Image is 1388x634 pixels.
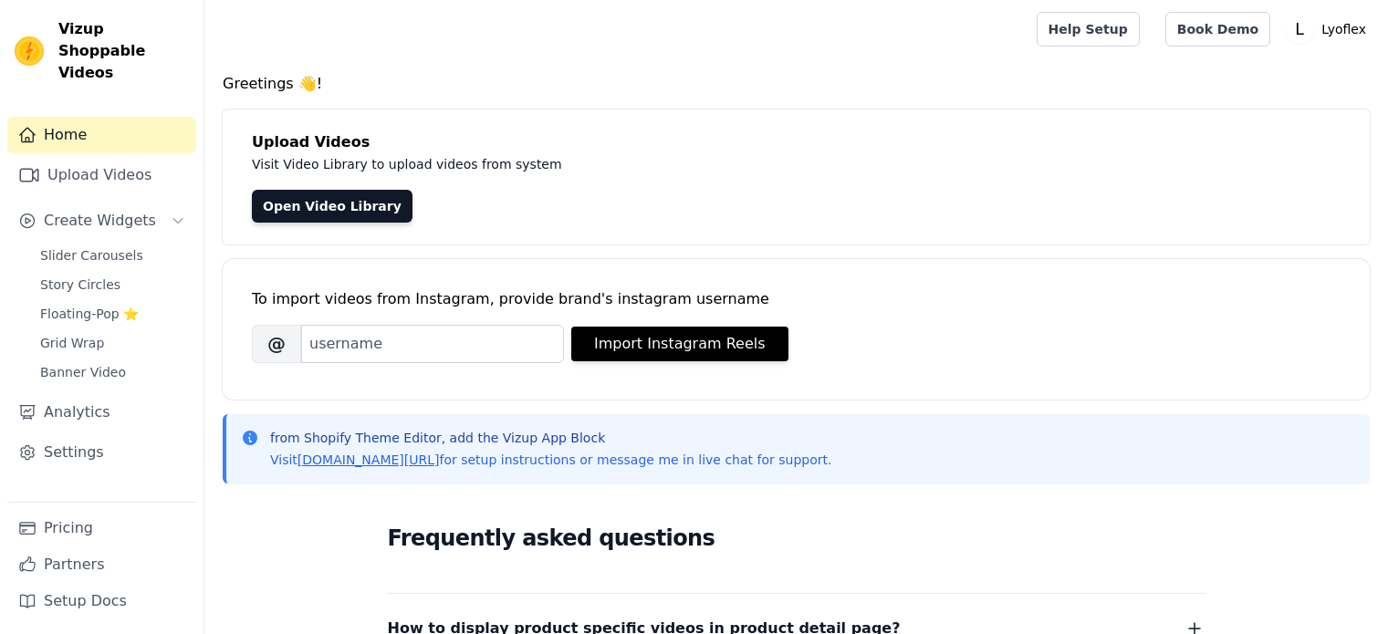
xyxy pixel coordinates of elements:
[252,131,1341,153] h4: Upload Videos
[270,451,831,469] p: Visit for setup instructions or message me in live chat for support.
[40,275,120,294] span: Story Circles
[7,546,196,583] a: Partners
[297,452,440,467] a: [DOMAIN_NAME][URL]
[388,520,1205,556] h2: Frequently asked questions
[1037,12,1140,47] a: Help Setup
[252,153,1070,175] p: Visit Video Library to upload videos from system
[40,363,126,381] span: Banner Video
[58,18,189,84] span: Vizup Shoppable Videos
[571,327,788,361] button: Import Instagram Reels
[29,243,196,268] a: Slider Carousels
[40,246,143,265] span: Slider Carousels
[252,288,1341,310] div: To import videos from Instagram, provide brand's instagram username
[7,157,196,193] a: Upload Videos
[270,429,831,447] p: from Shopify Theme Editor, add the Vizup App Block
[29,359,196,385] a: Banner Video
[29,301,196,327] a: Floating-Pop ⭐
[223,73,1370,95] h4: Greetings 👋!
[7,510,196,546] a: Pricing
[29,330,196,356] a: Grid Wrap
[1285,13,1373,46] button: L Lyoflex
[1314,13,1373,46] p: Lyoflex
[29,272,196,297] a: Story Circles
[7,117,196,153] a: Home
[40,305,139,323] span: Floating-Pop ⭐
[252,325,301,363] span: @
[1295,20,1304,38] text: L
[7,394,196,431] a: Analytics
[15,36,44,66] img: Vizup
[1165,12,1270,47] a: Book Demo
[252,190,412,223] a: Open Video Library
[7,583,196,619] a: Setup Docs
[7,203,196,239] button: Create Widgets
[40,334,104,352] span: Grid Wrap
[301,325,564,363] input: username
[44,210,156,232] span: Create Widgets
[7,434,196,471] a: Settings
